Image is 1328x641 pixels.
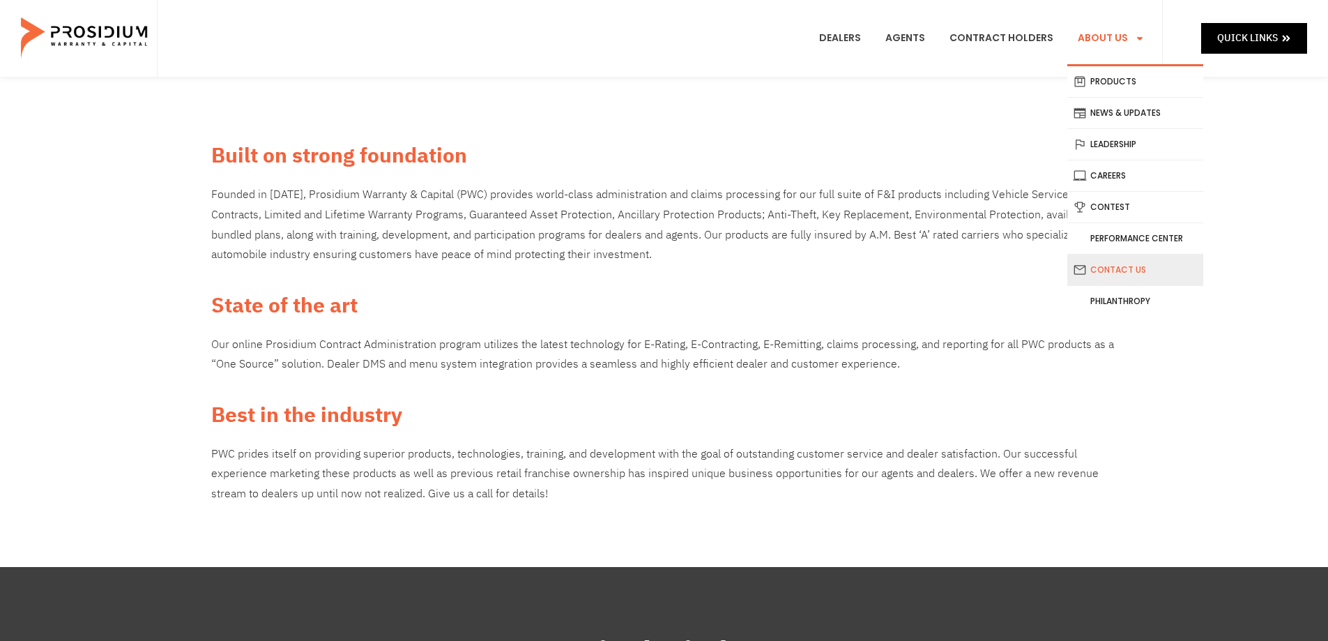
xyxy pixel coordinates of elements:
[1067,64,1203,317] ul: About Us
[939,13,1064,64] a: Contract Holders
[1067,286,1203,317] a: Philanthropy
[809,13,1155,64] nav: Menu
[1067,255,1203,285] a: Contact Us
[211,399,1117,430] h2: Best in the industry
[875,13,936,64] a: Agents
[1067,160,1203,191] a: Careers
[211,444,1117,504] div: PWC prides itself on providing superior products, technologies, training, and development with th...
[1067,223,1203,254] a: Performance Center
[211,335,1117,375] p: Our online Prosidium Contract Administration program utilizes the latest technology for E-Rating,...
[1201,23,1307,53] a: Quick Links
[211,139,1117,171] h2: Built on strong foundation
[809,13,871,64] a: Dealers
[1067,98,1203,128] a: News & Updates
[211,185,1117,265] p: Founded in [DATE], Prosidium Warranty & Capital (PWC) provides world-class administration and cla...
[1067,192,1203,223] a: Contest
[1067,13,1155,64] a: About Us
[1217,29,1278,47] span: Quick Links
[1067,129,1203,160] a: Leadership
[211,289,1117,321] h2: State of the art
[1067,66,1203,97] a: Products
